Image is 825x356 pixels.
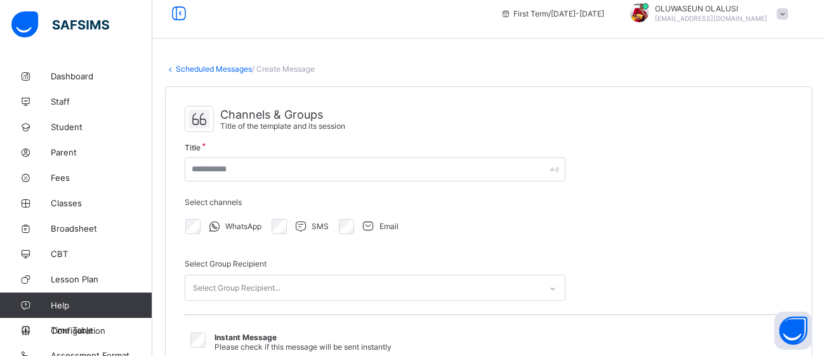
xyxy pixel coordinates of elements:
[193,276,280,300] div: Select Group Recipient...
[51,71,152,81] span: Dashboard
[214,342,392,352] span: Please check if this message will be sent instantly
[225,221,261,231] span: WhatsApp
[51,249,152,259] span: CBT
[51,300,152,310] span: Help
[51,147,152,157] span: Parent
[51,223,152,234] span: Broadsheet
[220,108,345,121] span: Channels & Groups
[51,96,152,107] span: Staff
[220,121,345,131] span: Title of the template and its session
[379,221,399,231] span: Email
[11,11,109,38] img: safsims
[655,4,767,13] span: OLUWASEUN OLALUSI
[214,333,277,342] span: Instant Message
[312,221,329,231] span: SMS
[617,3,795,24] div: OLUWASEUNOLALUSI
[51,326,152,336] span: Configuration
[51,173,152,183] span: Fees
[501,9,604,18] span: session/term information
[655,15,767,22] span: [EMAIL_ADDRESS][DOMAIN_NAME]
[51,198,152,208] span: Classes
[185,143,201,152] span: Title
[185,197,242,207] span: Select channels
[51,274,152,284] span: Lesson Plan
[176,64,252,74] a: Scheduled Messages
[185,259,267,268] span: Select Group Recipient
[252,64,315,74] span: / Create Message
[51,122,152,132] span: Student
[774,312,812,350] button: Open asap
